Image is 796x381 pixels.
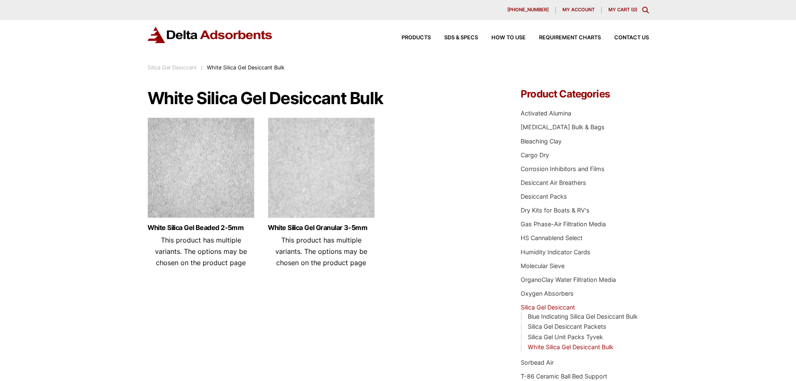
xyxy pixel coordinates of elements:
[491,35,526,41] span: How to Use
[521,89,648,99] h4: Product Categories
[521,220,606,228] a: Gas Phase-Air Filtration Media
[521,234,582,241] a: HS Cannablend Select
[444,35,478,41] span: SDS & SPECS
[528,333,603,340] a: Silica Gel Unit Packs Tyvek
[521,179,586,186] a: Desiccant Air Breathers
[528,323,606,330] a: Silica Gel Desiccant Packets
[148,118,254,222] img: White Beaded Silica Gel
[556,7,602,13] a: My account
[148,64,197,71] a: Silica Gel Desiccant
[268,224,375,231] a: White Silica Gel Granular 3-5mm
[633,7,636,13] span: 0
[521,207,590,214] a: Dry Kits for Boats & RV's
[207,64,285,71] span: White Silica Gel Desiccant Bulk
[539,35,601,41] span: Requirement Charts
[521,165,605,172] a: Corrosion Inhibitors and Films
[614,35,649,41] span: Contact Us
[528,313,638,320] a: Blue Indicating Silica Gel Desiccant Bulk
[521,304,575,311] a: Silica Gel Desiccant
[642,7,649,13] div: Toggle Modal Content
[521,110,571,117] a: Activated Alumina
[608,7,637,13] a: My Cart (0)
[155,236,247,267] span: This product has multiple variants. The options may be chosen on the product page
[562,8,595,12] span: My account
[521,248,590,256] a: Humidity Indicator Cards
[521,193,567,200] a: Desiccant Packs
[507,8,549,12] span: [PHONE_NUMBER]
[521,262,565,269] a: Molecular Sieve
[521,138,562,145] a: Bleaching Clay
[431,35,478,41] a: SDS & SPECS
[501,7,556,13] a: [PHONE_NUMBER]
[521,373,607,380] a: T-86 Ceramic Ball Bed Support
[526,35,601,41] a: Requirement Charts
[528,343,613,350] a: White Silica Gel Desiccant Bulk
[148,89,496,107] h1: White Silica Gel Desiccant Bulk
[521,359,554,366] a: Sorbead Air
[478,35,526,41] a: How to Use
[521,123,605,130] a: [MEDICAL_DATA] Bulk & Bags
[521,151,549,159] a: Cargo Dry
[275,236,367,267] span: This product has multiple variants. The options may be chosen on the product page
[388,35,431,41] a: Products
[521,276,616,283] a: OrganoClay Water Filtration Media
[201,64,203,71] span: :
[521,290,574,297] a: Oxygen Absorbers
[148,224,254,231] a: White Silica Gel Beaded 2-5mm
[402,35,431,41] span: Products
[601,35,649,41] a: Contact Us
[148,27,273,43] img: Delta Adsorbents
